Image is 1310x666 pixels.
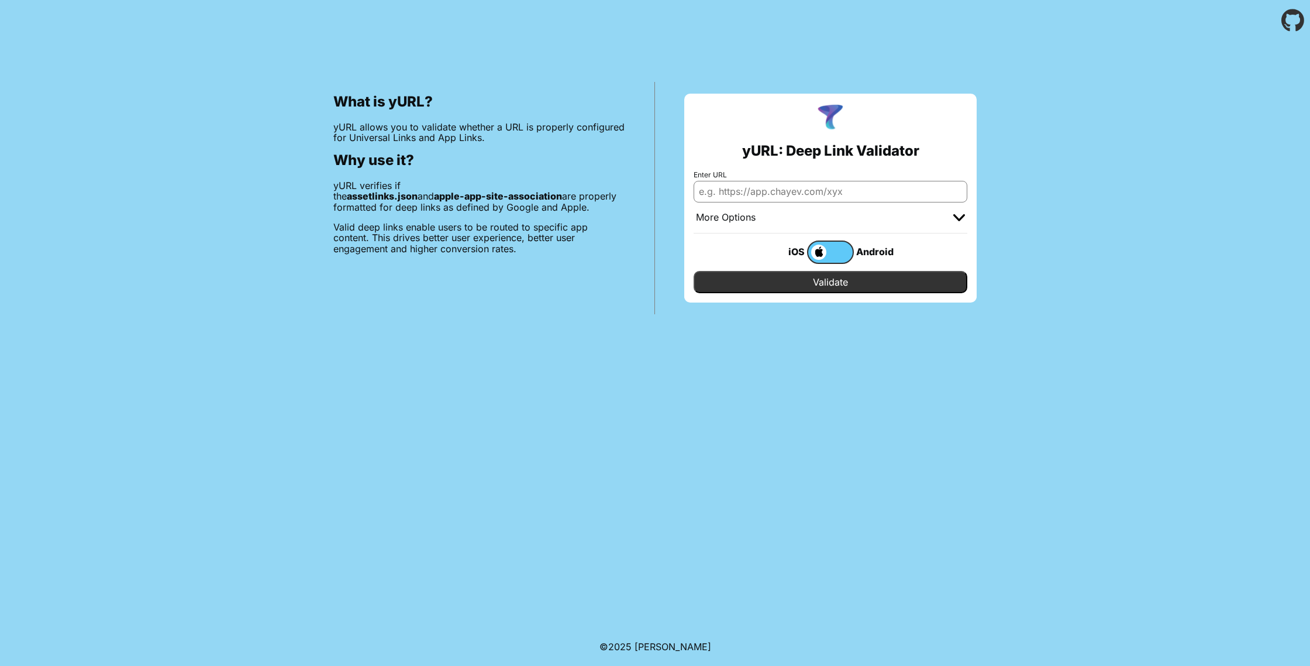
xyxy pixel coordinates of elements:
[635,641,711,653] a: Michael Ibragimchayev's Personal Site
[696,212,756,224] div: More Options
[760,244,807,259] div: iOS
[333,152,625,169] h2: Why use it?
[953,214,965,221] img: chevron
[815,103,846,133] img: yURL Logo
[694,181,967,202] input: e.g. https://app.chayev.com/xyx
[608,641,632,653] span: 2025
[333,94,625,110] h2: What is yURL?
[434,190,562,202] b: apple-app-site-association
[333,180,625,212] p: yURL verifies if the and are properly formatted for deep links as defined by Google and Apple.
[347,190,418,202] b: assetlinks.json
[333,222,625,254] p: Valid deep links enable users to be routed to specific app content. This drives better user exper...
[854,244,901,259] div: Android
[694,271,967,293] input: Validate
[599,627,711,666] footer: ©
[742,143,919,159] h2: yURL: Deep Link Validator
[694,171,967,179] label: Enter URL
[333,122,625,143] p: yURL allows you to validate whether a URL is properly configured for Universal Links and App Links.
